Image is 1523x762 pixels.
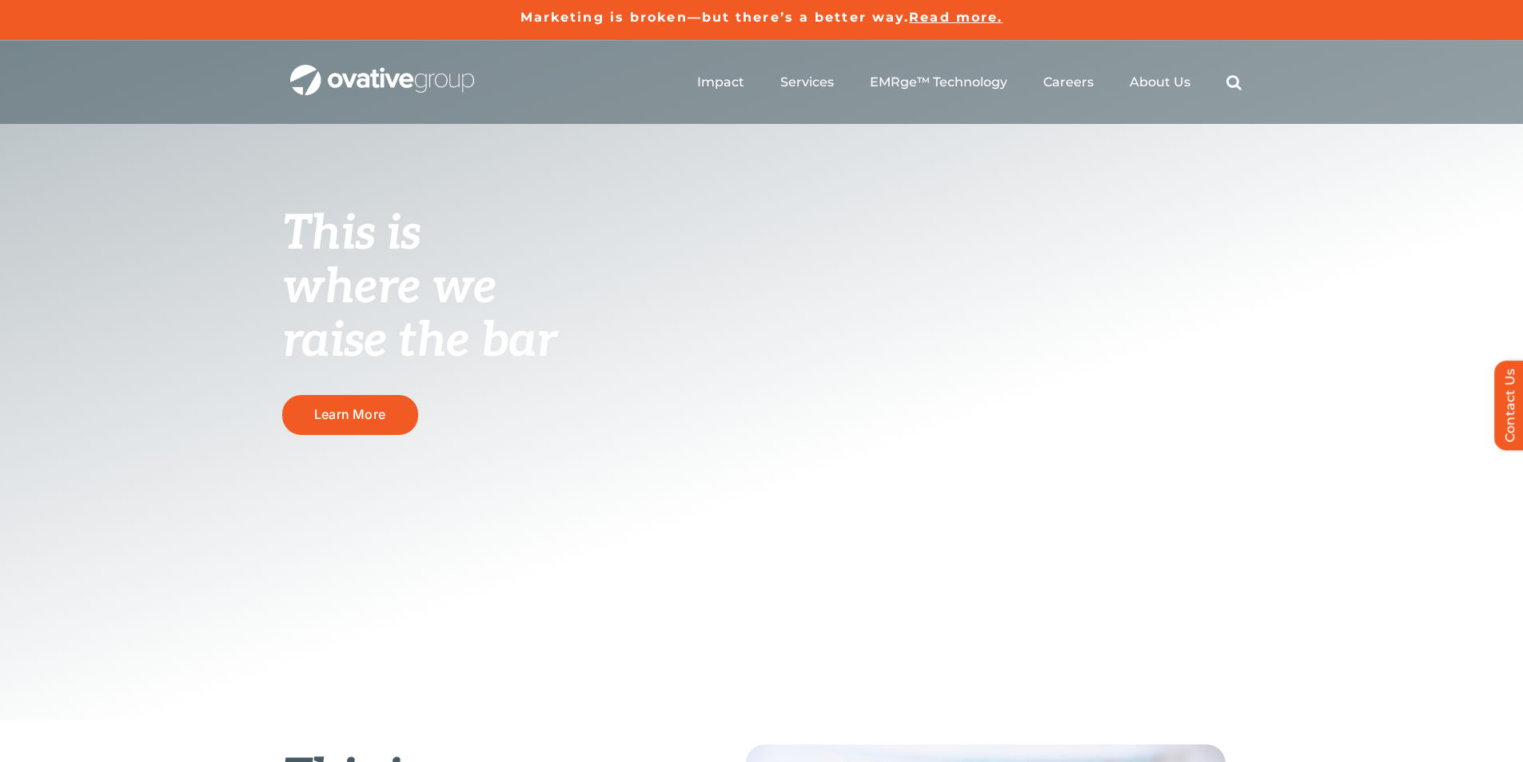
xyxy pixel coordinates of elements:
[697,57,1242,108] nav: Menu
[1043,74,1094,90] a: Careers
[520,10,910,25] a: Marketing is broken—but there’s a better way.
[1226,74,1242,90] a: Search
[282,259,556,370] span: where we raise the bar
[290,63,474,78] a: OG_Full_horizontal_WHT
[282,395,418,434] a: Learn More
[780,74,834,90] a: Services
[314,407,385,422] span: Learn More
[697,74,744,90] a: Impact
[282,205,421,263] span: This is
[870,74,1007,90] a: EMRge™ Technology
[909,10,1003,25] a: Read more.
[1130,74,1190,90] a: About Us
